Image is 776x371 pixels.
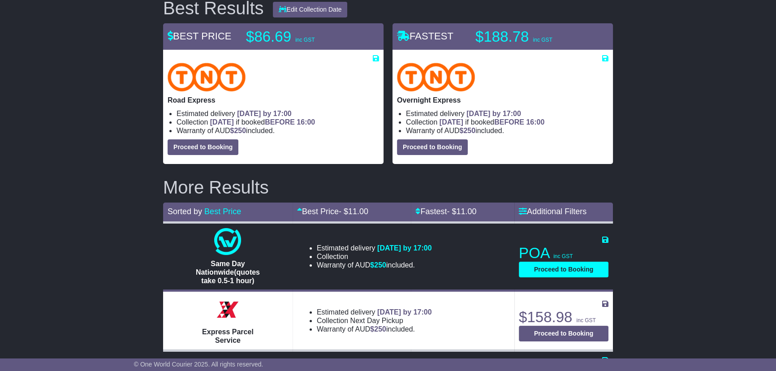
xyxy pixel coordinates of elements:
[397,30,453,42] span: FASTEST
[440,118,463,126] span: [DATE]
[406,118,608,126] li: Collection
[234,127,246,134] span: 250
[297,207,368,216] a: Best Price- $11.00
[214,228,241,255] img: One World Courier: Same Day Nationwide(quotes take 0.5-1 hour)
[519,207,586,216] a: Additional Filters
[406,109,608,118] li: Estimated delivery
[456,207,476,216] span: 11.00
[295,37,315,43] span: inc GST
[246,28,358,46] p: $86.69
[317,261,432,269] li: Warranty of AUD included.
[447,207,476,216] span: - $
[440,118,544,126] span: if booked
[317,308,432,316] li: Estimated delivery
[533,37,552,43] span: inc GST
[317,252,432,261] li: Collection
[519,308,608,326] p: $158.98
[317,325,432,333] li: Warranty of AUD included.
[196,260,260,285] span: Same Day Nationwide(quotes take 0.5-1 hour)
[370,261,386,269] span: $
[177,109,379,118] li: Estimated delivery
[348,207,368,216] span: 11.00
[230,127,246,134] span: $
[526,118,544,126] span: 16:00
[297,118,315,126] span: 16:00
[350,317,403,324] span: Next Day Pickup
[475,28,587,46] p: $188.78
[339,207,368,216] span: - $
[273,2,348,17] button: Edit Collection Date
[202,328,254,344] span: Express Parcel Service
[519,326,608,341] button: Proceed to Booking
[519,262,608,277] button: Proceed to Booking
[168,139,238,155] button: Proceed to Booking
[370,325,386,333] span: $
[374,261,386,269] span: 250
[406,126,608,135] li: Warranty of AUD included.
[576,317,595,324] span: inc GST
[204,207,241,216] a: Best Price
[210,118,315,126] span: if booked
[397,96,608,104] p: Overnight Express
[168,30,231,42] span: BEST PRICE
[553,253,573,259] span: inc GST
[466,110,521,117] span: [DATE] by 17:00
[177,118,379,126] li: Collection
[377,308,432,316] span: [DATE] by 17:00
[168,63,246,91] img: TNT Domestic: Road Express
[317,244,432,252] li: Estimated delivery
[210,118,234,126] span: [DATE]
[377,244,432,252] span: [DATE] by 17:00
[374,325,386,333] span: 250
[134,361,263,368] span: © One World Courier 2025. All rights reserved.
[265,118,295,126] span: BEFORE
[237,110,292,117] span: [DATE] by 17:00
[494,118,524,126] span: BEFORE
[463,127,475,134] span: 250
[415,207,476,216] a: Fastest- $11.00
[317,316,432,325] li: Collection
[459,127,475,134] span: $
[168,96,379,104] p: Road Express
[397,63,475,91] img: TNT Domestic: Overnight Express
[214,296,241,323] img: Border Express: Express Parcel Service
[397,139,468,155] button: Proceed to Booking
[519,244,608,262] p: POA
[163,177,613,197] h2: More Results
[177,126,379,135] li: Warranty of AUD included.
[168,207,202,216] span: Sorted by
